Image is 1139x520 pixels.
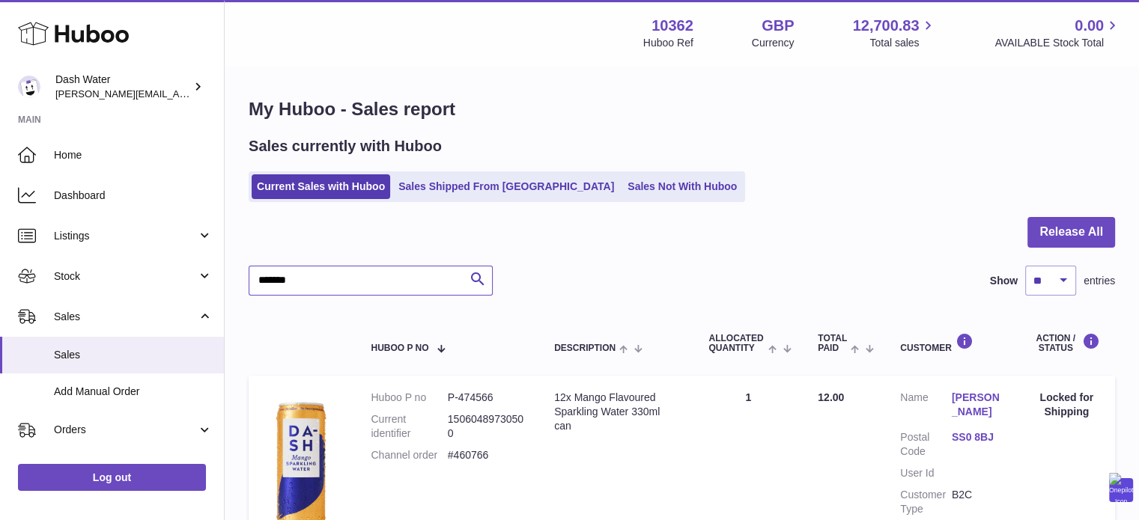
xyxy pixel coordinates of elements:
[900,466,952,480] dt: User Id
[371,343,428,353] span: Huboo P no
[994,36,1121,50] span: AVAILABLE Stock Total
[371,391,447,405] dt: Huboo P no
[762,16,794,36] strong: GBP
[900,333,1003,353] div: Customer
[900,430,952,459] dt: Postal Code
[990,274,1018,288] label: Show
[818,334,847,353] span: Total paid
[54,229,197,243] span: Listings
[55,88,300,100] span: [PERSON_NAME][EMAIL_ADDRESS][DOMAIN_NAME]
[448,391,524,405] dd: P-474566
[18,464,206,491] a: Log out
[1084,274,1115,288] span: entries
[54,148,213,162] span: Home
[994,16,1121,50] a: 0.00 AVAILABLE Stock Total
[249,136,442,156] h2: Sales currently with Huboo
[900,391,952,423] dt: Name
[54,348,213,362] span: Sales
[18,76,40,98] img: james@dash-water.com
[852,16,919,36] span: 12,700.83
[752,36,795,50] div: Currency
[1075,16,1104,36] span: 0.00
[952,488,1003,516] dd: B2C
[900,488,952,516] dt: Customer Type
[622,174,742,199] a: Sales Not With Huboo
[818,391,844,403] span: 12.00
[1027,217,1115,248] button: Release All
[651,16,693,36] strong: 10362
[371,448,447,462] dt: Channel order
[869,36,936,50] span: Total sales
[1033,391,1100,419] div: Locked for Shipping
[54,269,197,284] span: Stock
[554,343,616,353] span: Description
[952,430,1003,444] a: SS0 8BJ
[1033,333,1100,353] div: Action / Status
[852,16,936,50] a: 12,700.83 Total sales
[448,448,524,462] dd: #460766
[54,189,213,203] span: Dashboard
[54,310,197,324] span: Sales
[54,423,197,437] span: Orders
[249,97,1115,121] h1: My Huboo - Sales report
[448,412,524,441] dd: 15060489730500
[643,36,693,50] div: Huboo Ref
[55,73,190,101] div: Dash Water
[952,391,1003,419] a: [PERSON_NAME]
[554,391,678,433] div: 12x Mango Flavoured Sparkling Water 330ml can
[393,174,619,199] a: Sales Shipped From [GEOGRAPHIC_DATA]
[54,385,213,399] span: Add Manual Order
[252,174,390,199] a: Current Sales with Huboo
[371,412,447,441] dt: Current identifier
[708,334,764,353] span: ALLOCATED Quantity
